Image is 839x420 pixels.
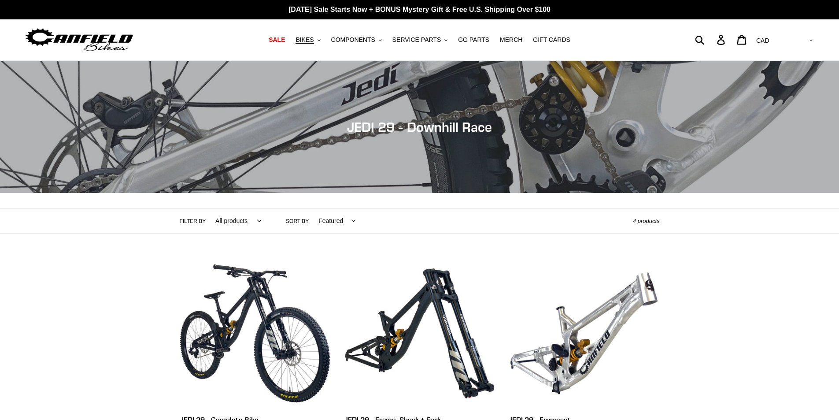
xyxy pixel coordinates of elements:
span: 4 products [633,218,660,224]
a: GG PARTS [454,34,494,46]
button: BIKES [291,34,325,46]
span: GIFT CARDS [533,36,570,44]
span: BIKES [296,36,314,44]
a: MERCH [495,34,527,46]
span: SALE [269,36,285,44]
a: GIFT CARDS [529,34,575,46]
span: SERVICE PARTS [392,36,441,44]
img: Canfield Bikes [24,26,134,54]
span: JEDI 29 - Downhill Race [347,119,492,135]
span: COMPONENTS [331,36,375,44]
input: Search [700,30,722,49]
button: COMPONENTS [327,34,386,46]
label: Filter by [180,217,206,225]
a: SALE [264,34,289,46]
span: MERCH [500,36,522,44]
label: Sort by [286,217,309,225]
button: SERVICE PARTS [388,34,452,46]
span: GG PARTS [458,36,489,44]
